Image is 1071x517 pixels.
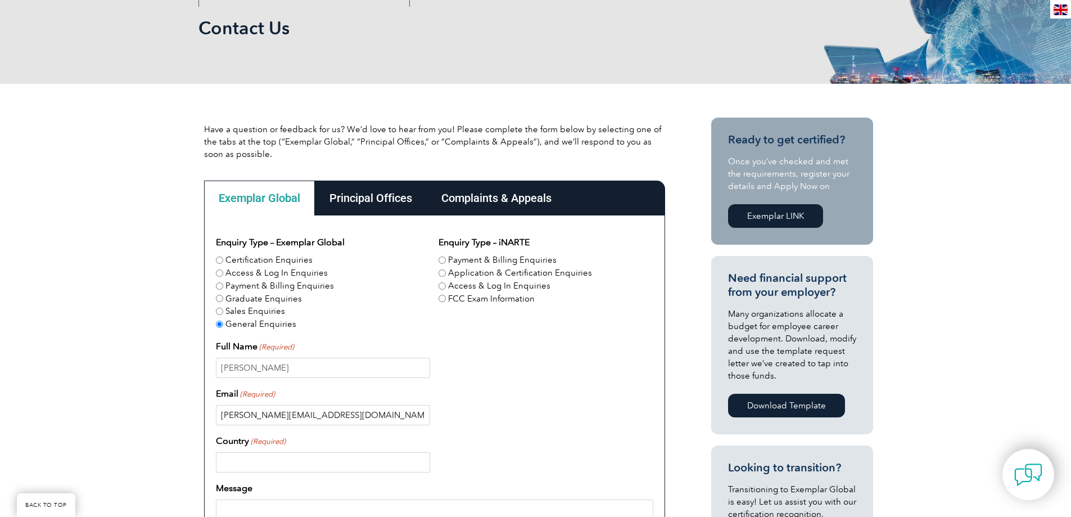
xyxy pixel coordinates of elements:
[728,394,845,417] a: Download Template
[728,133,856,147] h3: Ready to get certified?
[225,254,313,267] label: Certification Enquiries
[258,341,294,353] span: (Required)
[204,123,665,160] p: Have a question or feedback for us? We’d love to hear from you! Please complete the form below by...
[448,280,550,293] label: Access & Log In Enquiries
[448,254,557,267] label: Payment & Billing Enquiries
[225,318,296,331] label: General Enquiries
[216,236,345,249] legend: Enquiry Type – Exemplar Global
[17,493,75,517] a: BACK TO TOP
[225,293,302,305] label: Graduate Enquiries
[728,204,823,228] a: Exemplar LINK
[439,236,530,249] legend: Enquiry Type – iNARTE
[728,155,856,192] p: Once you’ve checked and met the requirements, register your details and Apply Now on
[728,461,856,475] h3: Looking to transition?
[225,305,285,318] label: Sales Enquiries
[216,340,294,353] label: Full Name
[198,17,630,39] h1: Contact Us
[427,181,566,215] div: Complaints & Appeals
[1014,461,1042,489] img: contact-chat.png
[448,267,592,280] label: Application & Certification Enquiries
[216,434,286,448] label: Country
[239,389,275,400] span: (Required)
[204,181,315,215] div: Exemplar Global
[216,387,275,401] label: Email
[225,267,328,280] label: Access & Log In Enquiries
[1054,5,1068,15] img: en
[216,482,252,495] label: Message
[728,271,856,299] h3: Need financial support from your employer?
[315,181,427,215] div: Principal Offices
[728,308,856,382] p: Many organizations allocate a budget for employee career development. Download, modify and use th...
[448,293,535,305] label: FCC Exam Information
[225,280,334,293] label: Payment & Billing Enquiries
[250,436,286,447] span: (Required)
